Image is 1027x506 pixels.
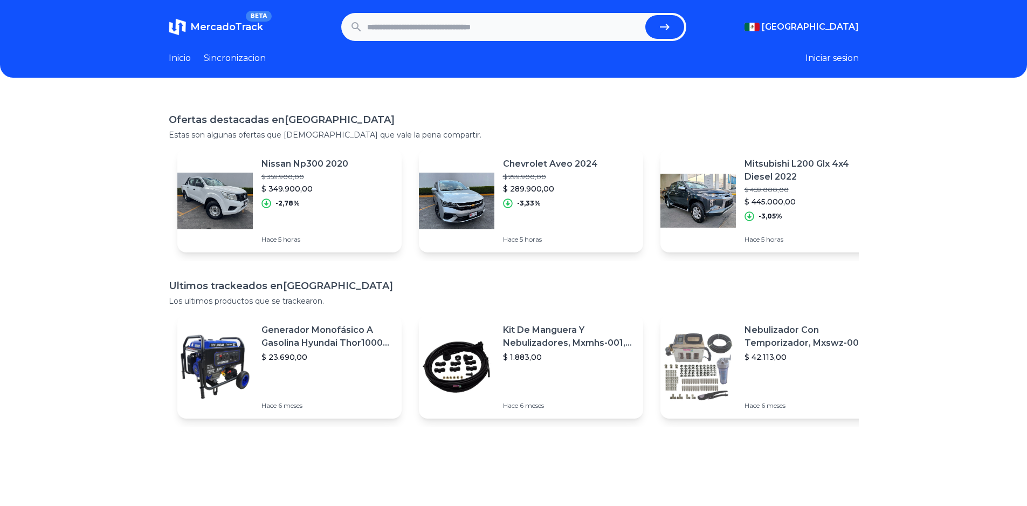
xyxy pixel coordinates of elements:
[177,163,253,238] img: Featured image
[419,163,494,238] img: Featured image
[204,52,266,65] a: Sincronizacion
[261,352,393,363] p: $ 23.690,00
[745,196,876,207] p: $ 445.000,00
[169,129,859,140] p: Estas son algunas ofertas que [DEMOGRAPHIC_DATA] que vale la pena compartir.
[261,158,348,170] p: Nissan Np300 2020
[261,183,348,194] p: $ 349.900,00
[660,315,885,419] a: Featured imageNebulizador Con Temporizador, Mxswz-009, 50m, 40 Boquillas$ 42.113,00Hace 6 meses
[745,401,876,410] p: Hace 6 meses
[503,324,635,350] p: Kit De Manguera Y Nebulizadores, Mxmhs-001, 6m, 6 Tees, 8 Bo
[419,315,643,419] a: Featured imageKit De Manguera Y Nebulizadores, Mxmhs-001, 6m, 6 Tees, 8 Bo$ 1.883,00Hace 6 meses
[745,324,876,350] p: Nebulizador Con Temporizador, Mxswz-009, 50m, 40 Boquillas
[503,352,635,363] p: $ 1.883,00
[660,149,885,252] a: Featured imageMitsubishi L200 Glx 4x4 Diesel 2022$ 459.000,00$ 445.000,00-3,05%Hace 5 horas
[503,173,598,181] p: $ 299.900,00
[660,329,736,405] img: Featured image
[177,149,402,252] a: Featured imageNissan Np300 2020$ 359.900,00$ 349.900,00-2,78%Hace 5 horas
[177,329,253,405] img: Featured image
[177,315,402,419] a: Featured imageGenerador Monofásico A Gasolina Hyundai Thor10000 P 11.5 Kw$ 23.690,00Hace 6 meses
[261,235,348,244] p: Hace 5 horas
[275,199,300,208] p: -2,78%
[805,52,859,65] button: Iniciar sesion
[745,158,876,183] p: Mitsubishi L200 Glx 4x4 Diesel 2022
[517,199,541,208] p: -3,33%
[759,212,782,221] p: -3,05%
[261,324,393,350] p: Generador Monofásico A Gasolina Hyundai Thor10000 P 11.5 Kw
[169,296,859,306] p: Los ultimos productos que se trackearon.
[190,21,263,33] span: MercadoTrack
[169,18,263,36] a: MercadoTrackBETA
[169,52,191,65] a: Inicio
[503,183,598,194] p: $ 289.900,00
[660,163,736,238] img: Featured image
[419,329,494,405] img: Featured image
[745,235,876,244] p: Hace 5 horas
[261,401,393,410] p: Hace 6 meses
[745,186,876,194] p: $ 459.000,00
[745,352,876,363] p: $ 42.113,00
[246,11,271,22] span: BETA
[261,173,348,181] p: $ 359.900,00
[503,401,635,410] p: Hace 6 meses
[503,235,598,244] p: Hace 5 horas
[169,112,859,127] h1: Ofertas destacadas en [GEOGRAPHIC_DATA]
[745,23,760,31] img: Mexico
[762,20,859,33] span: [GEOGRAPHIC_DATA]
[169,18,186,36] img: MercadoTrack
[169,278,859,293] h1: Ultimos trackeados en [GEOGRAPHIC_DATA]
[419,149,643,252] a: Featured imageChevrolet Aveo 2024$ 299.900,00$ 289.900,00-3,33%Hace 5 horas
[745,20,859,33] button: [GEOGRAPHIC_DATA]
[503,158,598,170] p: Chevrolet Aveo 2024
